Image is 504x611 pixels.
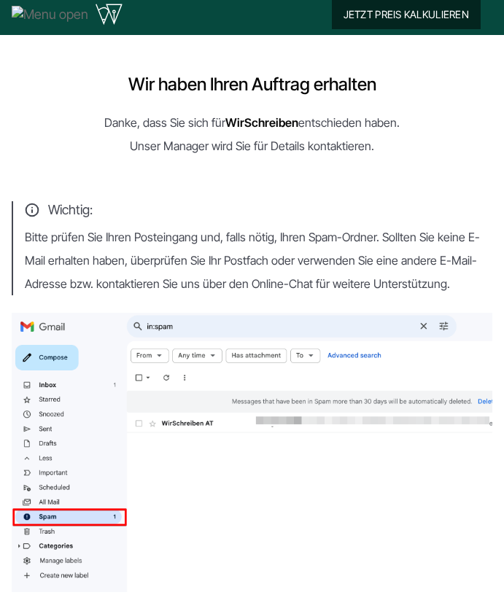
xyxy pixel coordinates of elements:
span: Wichtig: [25,201,492,218]
img: thanks [12,313,492,592]
img: wirschreiben [94,4,123,26]
p: Danke, dass Sie sich für entschieden haben. [12,111,492,134]
strong: WirSchreiben [225,115,298,130]
h1: Wir haben Ihren Auftrag erhalten [12,73,492,96]
img: Menu open [12,6,88,23]
p: Bitte prüfen Sie Ihren Posteingang und, falls nötig, Ihren Spam-Ordner. Sollten Sie keine E-Mail ... [25,225,492,295]
p: Unser Manager wird Sie für Details kontaktieren. [12,134,492,157]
